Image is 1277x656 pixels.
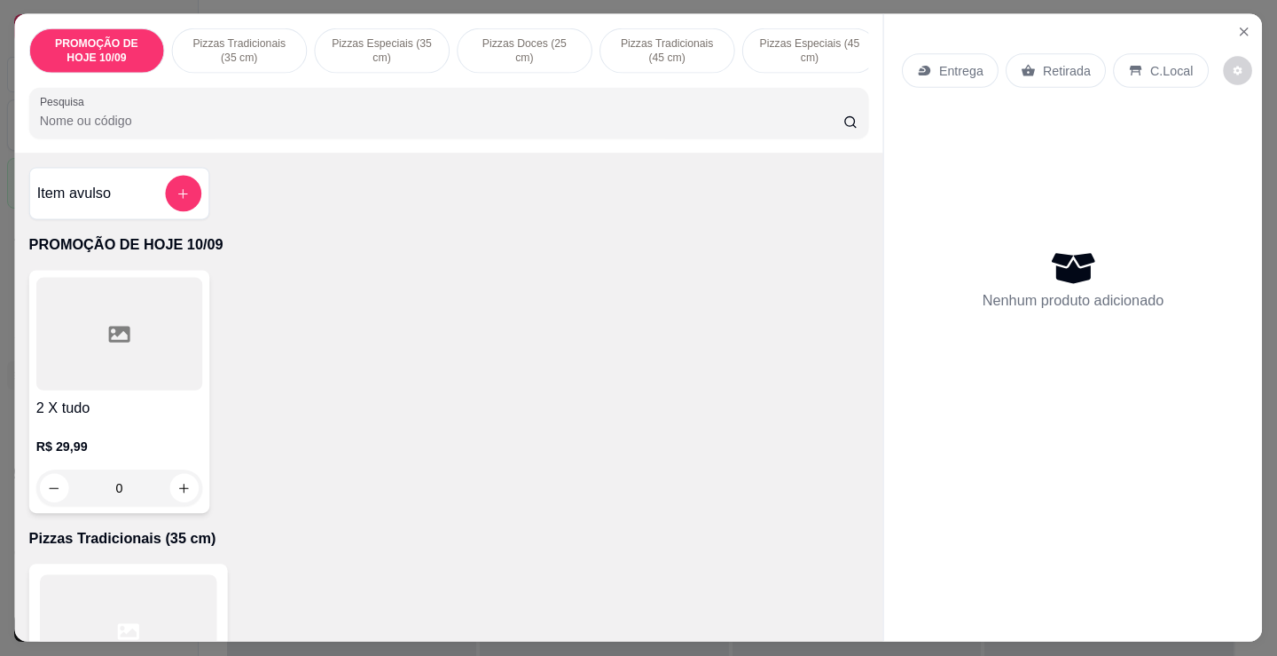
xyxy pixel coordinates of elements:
[40,95,90,110] label: Pesquisa
[40,112,843,130] input: Pesquisa
[44,36,149,66] p: PROMOÇÃO DE HOJE 10/09
[1150,62,1193,80] p: C.Local
[615,36,719,66] p: Pizzas Tradicionais (45 cm)
[983,290,1164,312] p: Nenhum produto adicionado
[170,474,200,503] button: increase-product-quantity
[165,176,201,212] button: add-separate-item
[330,36,435,66] p: Pizzas Especiais (35 cm)
[36,438,202,455] p: R$ 29,99
[473,36,577,66] p: Pizzas Doces (25 cm)
[36,399,202,420] h4: 2 X tudo
[939,62,983,80] p: Entrega
[187,36,292,66] p: Pizzas Tradicionais (35 cm)
[1043,62,1091,80] p: Retirada
[757,36,862,66] p: Pizzas Especiais (45 cm)
[40,474,69,503] button: decrease-product-quantity
[1230,18,1259,47] button: Close
[1223,57,1252,86] button: decrease-product-quantity
[37,183,111,204] h4: Item avulso
[29,234,869,256] p: PROMOÇÃO DE HOJE 10/09
[29,528,869,549] p: Pizzas Tradicionais (35 cm)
